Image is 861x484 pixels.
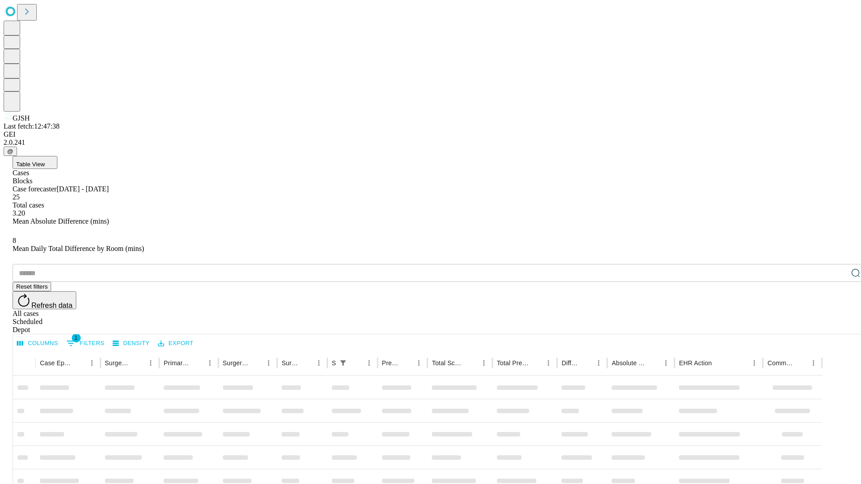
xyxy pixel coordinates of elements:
button: Sort [132,357,144,369]
div: Surgeon Name [105,359,131,367]
button: Sort [250,357,262,369]
button: Menu [542,357,555,369]
button: Sort [530,357,542,369]
button: Sort [191,357,204,369]
span: @ [7,148,13,155]
span: 3.20 [13,209,25,217]
div: Total Predicted Duration [497,359,529,367]
button: Sort [73,357,86,369]
button: Menu [413,357,425,369]
button: Sort [350,357,363,369]
span: GJSH [13,114,30,122]
button: Menu [363,357,375,369]
div: Absolute Difference [612,359,646,367]
button: Sort [465,357,478,369]
span: Reset filters [16,283,48,290]
span: Case forecaster [13,185,57,193]
button: Menu [313,357,325,369]
button: Menu [478,357,490,369]
button: Table View [13,156,57,169]
button: Sort [400,357,413,369]
div: 2.0.241 [4,138,857,147]
button: Menu [144,357,157,369]
button: Sort [647,357,660,369]
div: Surgery Date [282,359,299,367]
div: GEI [4,130,857,138]
button: Export [156,337,196,350]
div: Scheduled In Room Duration [332,359,336,367]
div: 1 active filter [337,357,349,369]
button: Refresh data [13,291,76,309]
span: Total cases [13,201,44,209]
button: Menu [204,357,216,369]
button: Reset filters [13,282,51,291]
button: @ [4,147,17,156]
span: [DATE] - [DATE] [57,185,109,193]
div: EHR Action [679,359,712,367]
button: Sort [580,357,592,369]
button: Menu [592,357,605,369]
span: Last fetch: 12:47:38 [4,122,60,130]
button: Menu [660,357,672,369]
span: Mean Daily Total Difference by Room (mins) [13,245,144,252]
button: Menu [262,357,275,369]
div: Primary Service [164,359,190,367]
button: Sort [795,357,807,369]
div: Surgery Name [223,359,249,367]
button: Show filters [337,357,349,369]
span: Table View [16,161,45,168]
button: Density [110,337,152,350]
div: Case Epic Id [40,359,72,367]
button: Menu [86,357,98,369]
span: Refresh data [31,302,73,309]
button: Menu [807,357,820,369]
button: Sort [713,357,725,369]
div: Comments [767,359,793,367]
button: Sort [300,357,313,369]
span: 8 [13,237,16,244]
button: Show filters [64,336,107,350]
button: Menu [748,357,761,369]
button: Select columns [15,337,61,350]
span: 25 [13,193,20,201]
span: 1 [72,333,81,342]
span: Mean Absolute Difference (mins) [13,217,109,225]
div: Difference [561,359,579,367]
div: Total Scheduled Duration [432,359,464,367]
div: Predicted In Room Duration [382,359,400,367]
